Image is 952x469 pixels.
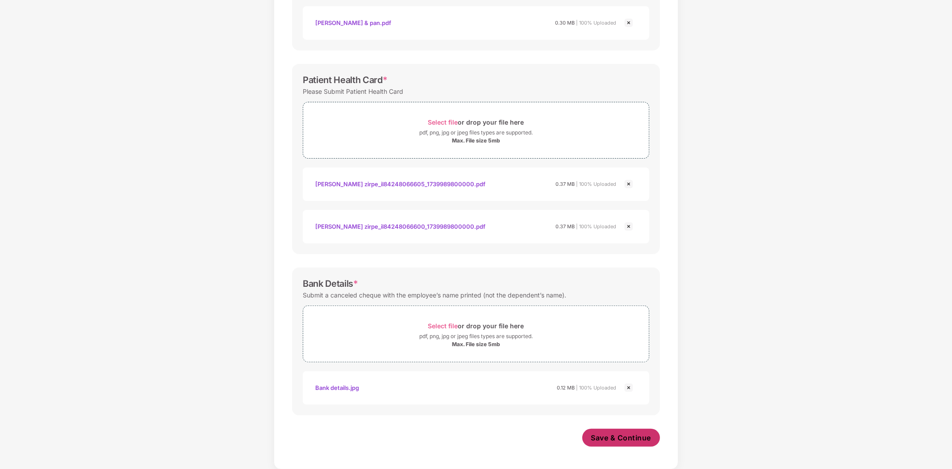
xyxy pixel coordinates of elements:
span: 0.30 MB [555,20,575,26]
span: Select file [428,118,458,126]
div: Max. File size 5mb [452,137,500,144]
span: Select file [428,322,458,330]
div: [PERSON_NAME] & pan.pdf [315,15,391,30]
img: svg+xml;base64,PHN2ZyBpZD0iQ3Jvc3MtMjR4MjQiIHhtbG5zPSJodHRwOi8vd3d3LnczLm9yZy8yMDAwL3N2ZyIgd2lkdG... [623,382,634,393]
div: Bank details.jpg [315,380,359,395]
div: Bank Details [303,278,358,289]
div: Patient Health Card [303,75,388,85]
div: Max. File size 5mb [452,341,500,348]
img: svg+xml;base64,PHN2ZyBpZD0iQ3Jvc3MtMjR4MjQiIHhtbG5zPSJodHRwOi8vd3d3LnczLm9yZy8yMDAwL3N2ZyIgd2lkdG... [623,179,634,189]
div: or drop your file here [428,320,524,332]
button: Save & Continue [582,429,660,447]
span: 0.12 MB [557,385,575,391]
div: [PERSON_NAME] zirpe_il84248066600_1739989800000.pdf [315,219,485,234]
span: Select fileor drop your file herepdf, png, jpg or jpeg files types are supported.Max. File size 5mb [303,313,649,355]
div: Submit a canceled cheque with the employee’s name printed (not the dependent’s name). [303,289,566,301]
span: | 100% Uploaded [576,223,616,230]
span: | 100% Uploaded [576,20,616,26]
span: | 100% Uploaded [576,181,616,187]
span: Select fileor drop your file herepdf, png, jpg or jpeg files types are supported.Max. File size 5mb [303,109,649,151]
div: or drop your file here [428,116,524,128]
img: svg+xml;base64,PHN2ZyBpZD0iQ3Jvc3MtMjR4MjQiIHhtbG5zPSJodHRwOi8vd3d3LnczLm9yZy8yMDAwL3N2ZyIgd2lkdG... [623,17,634,28]
div: pdf, png, jpg or jpeg files types are supported. [419,128,533,137]
span: Save & Continue [591,433,651,443]
div: pdf, png, jpg or jpeg files types are supported. [419,332,533,341]
div: [PERSON_NAME] zirpe_il84248066605_1739989800000.pdf [315,176,485,192]
span: | 100% Uploaded [576,385,616,391]
span: 0.37 MB [555,223,575,230]
div: Please Submit Patient Health Card [303,85,403,97]
img: svg+xml;base64,PHN2ZyBpZD0iQ3Jvc3MtMjR4MjQiIHhtbG5zPSJodHRwOi8vd3d3LnczLm9yZy8yMDAwL3N2ZyIgd2lkdG... [623,221,634,232]
span: 0.37 MB [555,181,575,187]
